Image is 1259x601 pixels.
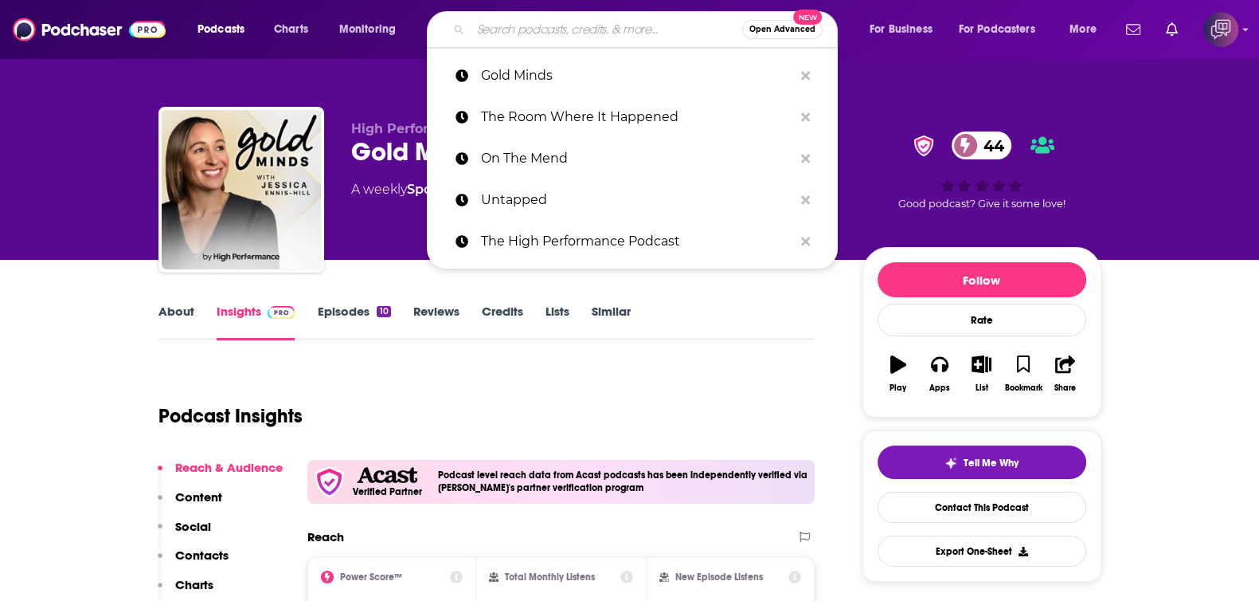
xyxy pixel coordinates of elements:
[976,383,988,393] div: List
[862,121,1101,220] div: verified Badge44Good podcast? Give it some love!
[870,18,933,41] span: For Business
[878,345,919,403] button: Play
[427,96,838,138] a: The Room Where It Happened
[1003,345,1044,403] button: Bookmark
[890,383,906,393] div: Play
[1159,16,1184,43] a: Show notifications dropdown
[353,487,422,497] h5: Verified Partner
[919,345,960,403] button: Apps
[351,121,474,136] span: High Performance
[481,138,793,179] p: On The Mend
[1069,18,1097,41] span: More
[340,572,402,583] h2: Power Score™
[407,182,449,197] a: Sports
[377,306,390,317] div: 10
[1203,12,1238,47] span: Logged in as corioliscompany
[793,10,822,25] span: New
[481,55,793,96] p: Gold Minds
[264,17,318,42] a: Charts
[878,536,1086,567] button: Export One-Sheet
[964,457,1019,469] span: Tell Me Why
[351,180,625,199] div: A weekly podcast
[1044,345,1085,403] button: Share
[158,404,303,428] h1: Podcast Insights
[481,179,793,221] p: Untapped
[317,304,390,340] a: Episodes10
[438,469,809,493] h4: Podcast level reach data from Acast podcasts has been independently verified via [PERSON_NAME]'s ...
[197,18,244,41] span: Podcasts
[898,198,1065,210] span: Good podcast? Give it some love!
[482,304,523,340] a: Credits
[878,304,1086,336] div: Rate
[158,460,283,489] button: Reach & Audience
[878,262,1086,297] button: Follow
[1058,17,1116,42] button: open menu
[328,17,416,42] button: open menu
[960,345,1002,403] button: List
[1054,383,1076,393] div: Share
[481,96,793,138] p: The Room Where It Happened
[909,136,939,156] img: verified Badge
[545,304,569,340] a: Lists
[929,383,950,393] div: Apps
[186,17,265,42] button: open menu
[858,17,952,42] button: open menu
[427,138,838,179] a: On The Mend
[592,304,631,340] a: Similar
[268,306,295,319] img: Podchaser Pro
[158,548,229,577] button: Contacts
[675,572,763,583] h2: New Episode Listens
[339,18,396,41] span: Monitoring
[442,11,853,48] div: Search podcasts, credits, & more...
[175,489,222,505] p: Content
[427,221,838,262] a: The High Performance Podcast
[217,304,295,340] a: InsightsPodchaser Pro
[413,304,459,340] a: Reviews
[158,519,211,548] button: Social
[1203,12,1238,47] img: User Profile
[1004,383,1042,393] div: Bookmark
[471,17,742,42] input: Search podcasts, credits, & more...
[505,572,595,583] h2: Total Monthly Listens
[1203,12,1238,47] button: Show profile menu
[742,20,823,39] button: Open AdvancedNew
[749,26,815,33] span: Open Advanced
[13,14,166,45] img: Podchaser - Follow, Share and Rate Podcasts
[959,18,1035,41] span: For Podcasters
[175,460,283,475] p: Reach & Audience
[175,519,211,534] p: Social
[162,110,321,269] img: Gold Minds with Jessica Ennis-Hill
[307,529,344,544] h2: Reach
[175,548,229,563] p: Contacts
[968,132,1012,159] span: 44
[175,577,213,592] p: Charts
[944,457,957,469] img: tell me why sparkle
[314,466,345,497] img: verfied icon
[481,221,793,262] p: The High Performance Podcast
[878,446,1086,479] button: tell me why sparkleTell Me Why
[427,179,838,221] a: Untapped
[948,17,1058,42] button: open menu
[1120,16,1147,43] a: Show notifications dropdown
[158,489,222,519] button: Content
[357,467,417,484] img: Acast
[158,304,194,340] a: About
[878,492,1086,523] a: Contact This Podcast
[274,18,308,41] span: Charts
[427,55,838,96] a: Gold Minds
[952,132,1012,159] a: 44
